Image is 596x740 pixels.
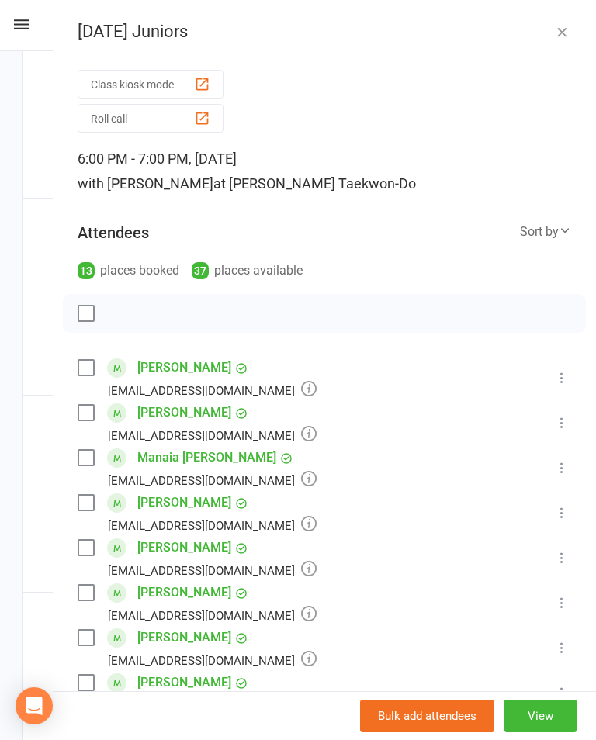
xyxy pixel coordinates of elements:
div: [DATE] Juniors [53,22,596,42]
button: View [504,700,577,732]
button: Roll call [78,104,223,133]
button: Bulk add attendees [360,700,494,732]
a: [PERSON_NAME] [137,400,231,425]
a: Manaia [PERSON_NAME] [137,445,276,470]
div: 37 [192,262,209,279]
div: [EMAIL_ADDRESS][DOMAIN_NAME] [108,650,317,670]
div: places booked [78,260,179,282]
button: Class kiosk mode [78,70,223,99]
div: [EMAIL_ADDRESS][DOMAIN_NAME] [108,470,317,490]
div: Attendees [78,222,149,244]
div: Open Intercom Messenger [16,687,53,724]
a: [PERSON_NAME] [137,355,231,380]
div: places available [192,260,303,282]
div: [EMAIL_ADDRESS][DOMAIN_NAME] [108,515,317,535]
a: [PERSON_NAME] [137,580,231,605]
div: 13 [78,262,95,279]
div: [EMAIL_ADDRESS][DOMAIN_NAME] [108,380,317,400]
a: [PERSON_NAME] [137,625,231,650]
div: [EMAIL_ADDRESS][DOMAIN_NAME] [108,605,317,625]
span: with [PERSON_NAME] [78,175,213,192]
div: [EMAIL_ADDRESS][DOMAIN_NAME] [108,425,317,445]
div: Sort by [520,222,571,242]
div: 6:00 PM - 7:00 PM, [DATE] [78,147,571,196]
a: [PERSON_NAME] [137,535,231,560]
a: [PERSON_NAME] [137,670,231,695]
div: [EMAIL_ADDRESS][DOMAIN_NAME] [108,560,317,580]
span: at [PERSON_NAME] Taekwon-Do [213,175,416,192]
a: [PERSON_NAME] [137,490,231,515]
